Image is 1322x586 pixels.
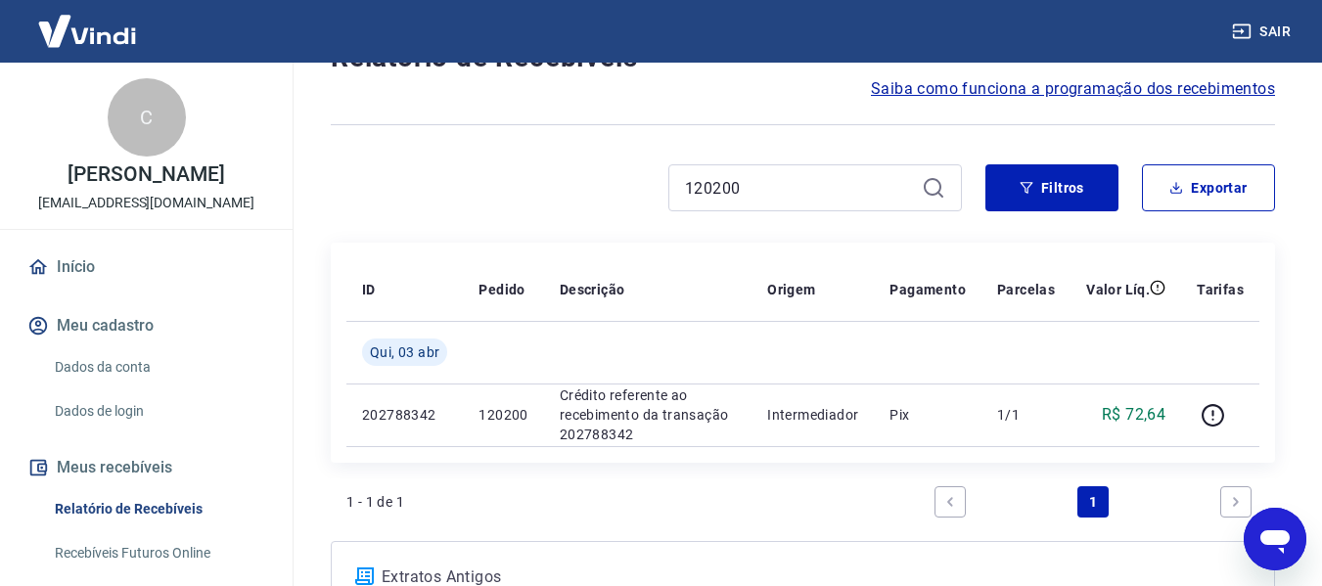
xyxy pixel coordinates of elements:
[47,489,269,529] a: Relatório de Recebíveis
[362,280,376,299] p: ID
[935,486,966,518] a: Previous page
[685,173,914,203] input: Busque pelo número do pedido
[108,78,186,157] div: C
[68,164,224,185] p: [PERSON_NAME]
[38,193,254,213] p: [EMAIL_ADDRESS][DOMAIN_NAME]
[1102,403,1165,427] p: R$ 72,64
[1077,486,1109,518] a: Page 1 is your current page
[927,478,1259,525] ul: Pagination
[1086,280,1150,299] p: Valor Líq.
[23,304,269,347] button: Meu cadastro
[47,347,269,387] a: Dados da conta
[871,77,1275,101] a: Saiba como funciona a programação dos recebimentos
[767,405,858,425] p: Intermediador
[479,405,527,425] p: 120200
[985,164,1118,211] button: Filtros
[889,280,966,299] p: Pagamento
[1142,164,1275,211] button: Exportar
[362,405,447,425] p: 202788342
[1228,14,1299,50] button: Sair
[370,342,439,362] span: Qui, 03 abr
[889,405,966,425] p: Pix
[1244,508,1306,570] iframe: Botão para abrir a janela de mensagens
[47,533,269,573] a: Recebíveis Futuros Online
[23,1,151,61] img: Vindi
[47,391,269,431] a: Dados de login
[1220,486,1252,518] a: Next page
[997,405,1055,425] p: 1/1
[560,385,736,444] p: Crédito referente ao recebimento da transação 202788342
[479,280,524,299] p: Pedido
[1197,280,1244,299] p: Tarifas
[997,280,1055,299] p: Parcelas
[767,280,815,299] p: Origem
[560,280,625,299] p: Descrição
[346,492,404,512] p: 1 - 1 de 1
[23,246,269,289] a: Início
[355,567,374,585] img: ícone
[23,446,269,489] button: Meus recebíveis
